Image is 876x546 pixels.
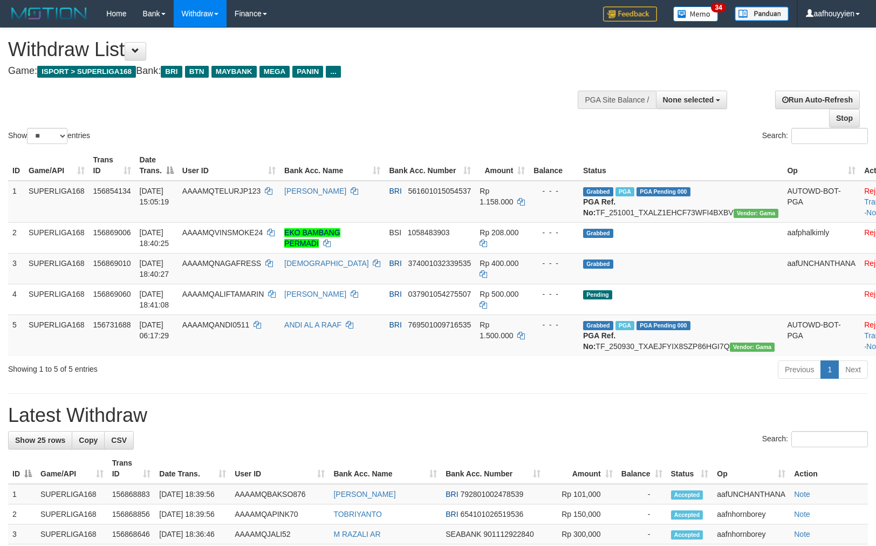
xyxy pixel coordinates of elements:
td: aafnhornborey [713,504,790,524]
span: 156869060 [93,290,131,298]
th: ID: activate to sort column descending [8,453,36,484]
th: Balance [529,150,579,181]
td: aafphalkimly [783,222,860,253]
span: Grabbed [583,260,613,269]
a: EKO BAMBANG PERMADI [284,228,340,248]
td: AAAAMQBAKSO876 [230,484,329,504]
th: Trans ID: activate to sort column ascending [89,150,135,181]
td: SUPERLIGA168 [36,484,108,504]
h1: Withdraw List [8,39,573,60]
td: AUTOWD-BOT-PGA [783,181,860,223]
a: CSV [104,431,134,449]
span: BRI [389,259,401,268]
th: Balance: activate to sort column ascending [617,453,667,484]
span: Pending [583,290,612,299]
span: BSI [389,228,401,237]
th: User ID: activate to sort column ascending [230,453,329,484]
a: Copy [72,431,105,449]
label: Search: [762,128,868,144]
td: 156868883 [108,484,155,504]
th: Game/API: activate to sort column ascending [24,150,89,181]
span: 156731688 [93,320,131,329]
td: 1 [8,181,24,223]
select: Showentries [27,128,67,144]
th: Trans ID: activate to sort column ascending [108,453,155,484]
span: SEABANK [446,530,481,538]
span: Vendor URL: https://trx31.1velocity.biz [730,343,775,352]
td: 156868856 [108,504,155,524]
td: 2 [8,222,24,253]
a: Previous [778,360,821,379]
span: AAAAMQANDI0511 [182,320,250,329]
span: [DATE] 18:40:25 [140,228,169,248]
span: Copy [79,436,98,445]
span: BTN [185,66,209,78]
td: AAAAMQJALI52 [230,524,329,544]
a: Run Auto-Refresh [775,91,860,109]
span: 156869006 [93,228,131,237]
h4: Game: Bank: [8,66,573,77]
span: CSV [111,436,127,445]
a: Show 25 rows [8,431,72,449]
th: Status: activate to sort column ascending [667,453,713,484]
th: Amount: activate to sort column ascending [475,150,529,181]
span: PGA Pending [637,187,690,196]
span: Accepted [671,490,703,500]
span: Copy 654101026519536 to clipboard [460,510,523,518]
a: [PERSON_NAME] [333,490,395,499]
span: BRI [446,490,458,499]
a: M RAZALI AR [333,530,380,538]
span: PGA Pending [637,321,690,330]
span: Rp 1.500.000 [480,320,513,340]
th: Game/API: activate to sort column ascending [36,453,108,484]
a: Stop [829,109,860,127]
td: [DATE] 18:39:56 [155,484,230,504]
th: Bank Acc. Number: activate to sort column ascending [441,453,545,484]
span: Copy 561601015054537 to clipboard [408,187,471,195]
th: Action [790,453,868,484]
div: PGA Site Balance / [578,91,655,109]
span: MEGA [259,66,290,78]
b: PGA Ref. No: [583,197,615,217]
th: Date Trans.: activate to sort column ascending [155,453,230,484]
th: ID [8,150,24,181]
span: BRI [389,290,401,298]
span: 156869010 [93,259,131,268]
span: AAAAMQVINSMOKE24 [182,228,263,237]
td: 1 [8,484,36,504]
td: - [617,504,667,524]
td: 2 [8,504,36,524]
td: SUPERLIGA168 [24,222,89,253]
div: - - - [533,186,574,196]
span: Copy 792801002478539 to clipboard [460,490,523,499]
input: Search: [791,128,868,144]
td: aafUNCHANTHANA [713,484,790,504]
div: - - - [533,258,574,269]
span: Rp 400.000 [480,259,518,268]
span: Vendor URL: https://trx31.1velocity.biz [734,209,779,218]
button: None selected [656,91,728,109]
div: - - - [533,227,574,238]
a: TOBRIYANTO [333,510,381,518]
span: Rp 1.158.000 [480,187,513,206]
th: Amount: activate to sort column ascending [545,453,617,484]
span: Accepted [671,510,703,520]
th: Op: activate to sort column ascending [783,150,860,181]
td: - [617,484,667,504]
td: TF_250930_TXAEJFYIX8SZP86HGI7Q [579,315,783,356]
img: Button%20Memo.svg [673,6,718,22]
span: Marked by aafromsomean [615,321,634,330]
a: [PERSON_NAME] [284,187,346,195]
td: Rp 101,000 [545,484,617,504]
td: AAAAMQAPINK70 [230,504,329,524]
td: [DATE] 18:36:46 [155,524,230,544]
label: Search: [762,431,868,447]
span: BRI [161,66,182,78]
span: Show 25 rows [15,436,65,445]
a: [DEMOGRAPHIC_DATA] [284,259,369,268]
td: SUPERLIGA168 [36,504,108,524]
span: 156854134 [93,187,131,195]
td: aafnhornborey [713,524,790,544]
span: None selected [663,95,714,104]
th: Status [579,150,783,181]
